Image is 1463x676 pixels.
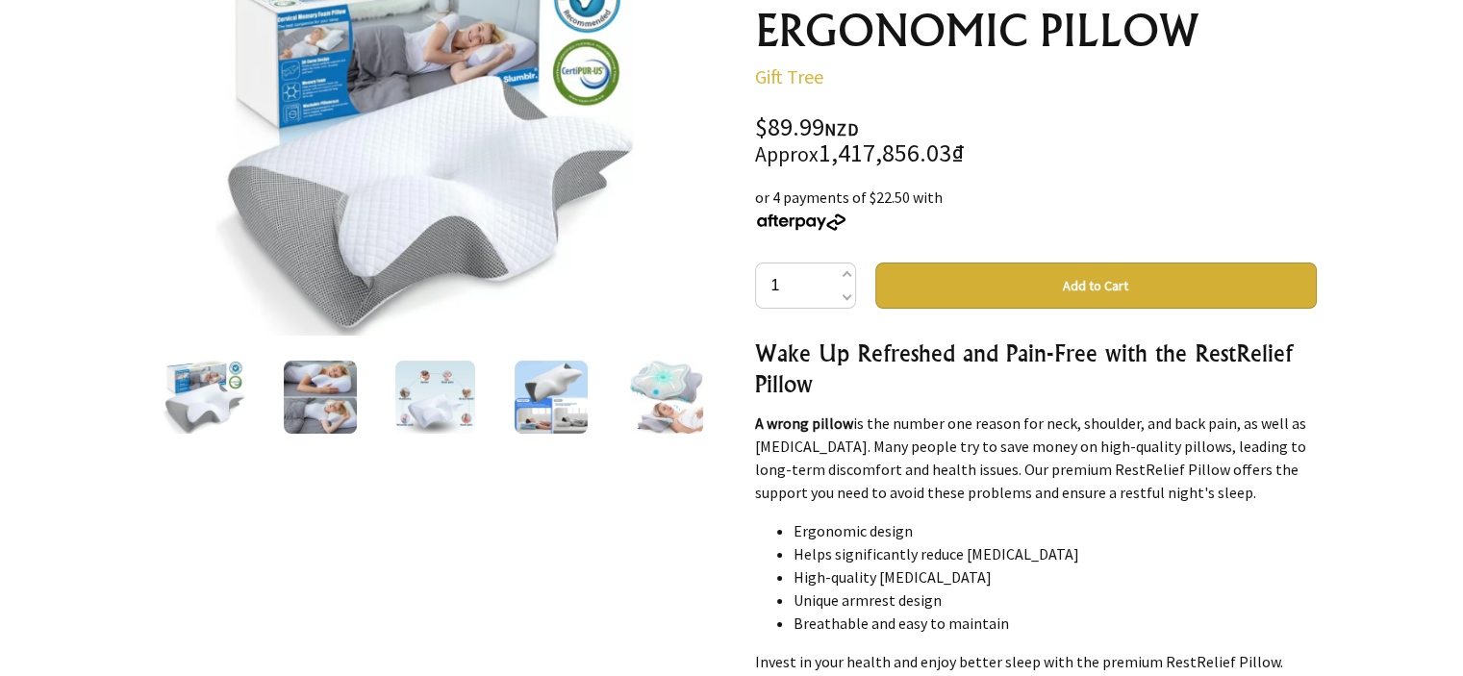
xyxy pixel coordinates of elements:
[515,361,588,434] img: RESTRELIEF™ PREMIUM ERGONOMIC PILLOW
[755,412,1317,504] p: is the number one reason for neck, shoulder, and back pain, as well as [MEDICAL_DATA]. Many peopl...
[755,650,1317,673] p: Invest in your health and enjoy better sleep with the premium RestRelief Pillow.
[163,361,247,434] img: RESTRELIEF™ PREMIUM ERGONOMIC PILLOW
[794,542,1317,565] li: Helps significantly reduce [MEDICAL_DATA]
[630,361,703,434] img: RESTRELIEF™ PREMIUM ERGONOMIC PILLOW
[755,413,853,433] strong: A wrong pillow
[395,361,476,434] img: RESTRELIEF™ PREMIUM ERGONOMIC PILLOW
[824,118,859,140] span: NZD
[755,186,1317,232] div: or 4 payments of $22.50 with
[755,115,1317,166] div: $89.99 1,417,856.03₫
[794,565,1317,588] li: High-quality [MEDICAL_DATA]
[755,213,847,231] img: Afterpay
[755,141,819,167] small: Approx
[755,338,1317,399] h3: Wake Up Refreshed and Pain-Free with the RestRelief Pillow
[284,361,357,434] img: RESTRELIEF™ PREMIUM ERGONOMIC PILLOW
[755,64,823,88] a: Gift Tree
[794,612,1317,635] li: Breathable and easy to maintain
[794,588,1317,612] li: Unique armrest design
[875,263,1317,309] button: Add to Cart
[794,519,1317,542] li: Ergonomic design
